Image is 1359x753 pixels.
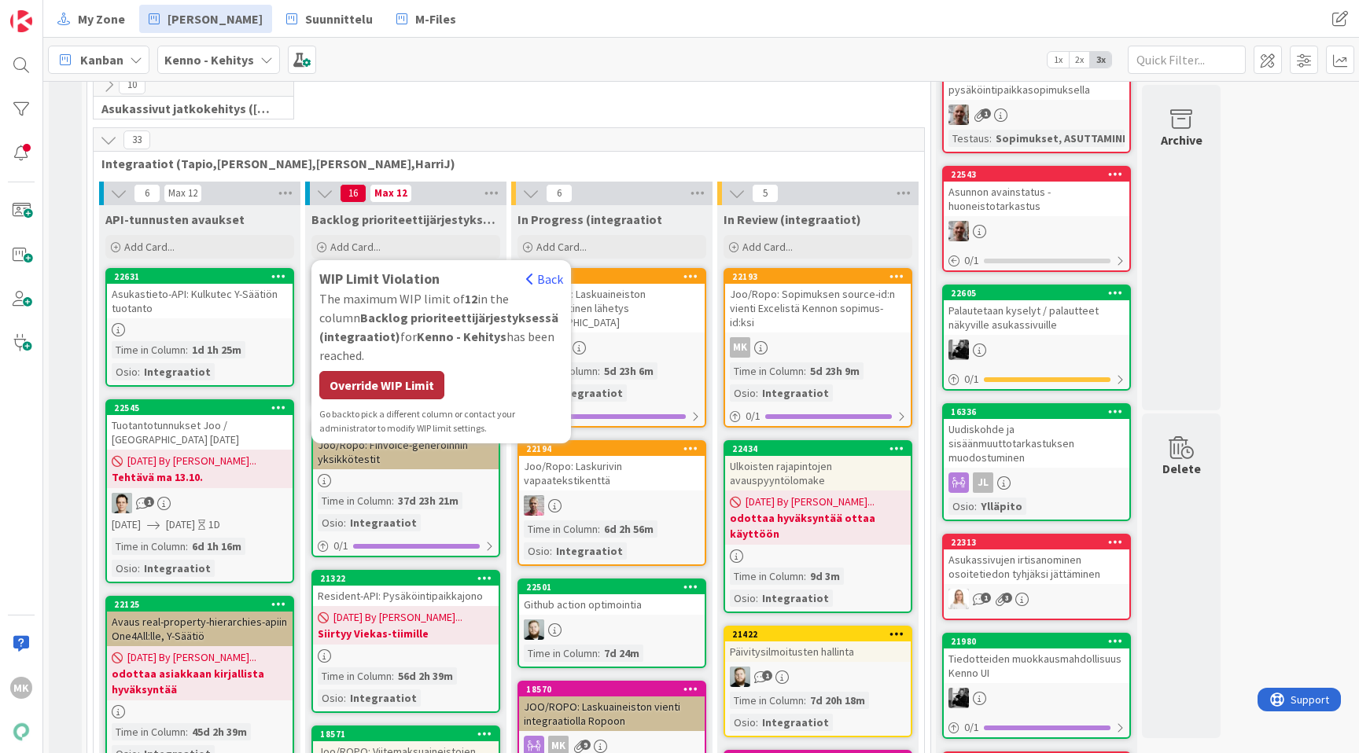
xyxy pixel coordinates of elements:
a: 22193Joo/Ropo: Sopimuksen source-id:n vienti Excelistä Kennon sopimus-id:ksiMKTime in Column:5d 2... [724,268,912,428]
span: : [186,341,188,358]
div: VH [944,221,1129,241]
div: 18570 [519,682,705,696]
div: 56d 2h 39m [394,667,457,685]
div: 22605 [944,286,1129,300]
div: MK [725,337,911,358]
div: VH [944,105,1129,125]
div: Uudiskohde ja sisäänmuuttotarkastuksen muodostuminen [944,419,1129,468]
div: Delete [1162,459,1201,478]
span: Add Card... [330,240,381,254]
div: 22313 [944,535,1129,549]
div: Time in Column [730,362,804,380]
span: 1 [144,497,154,507]
div: 21980Tiedotteiden muokkausmahdollisuus Kenno UI [944,634,1129,683]
div: 5d 23h 9m [806,362,864,380]
span: My Zone [78,9,125,28]
div: Tuotantotunnukset Joo / [GEOGRAPHIC_DATA] [DATE] [107,415,293,450]
span: [DATE] [112,516,141,533]
span: 3x [1090,52,1111,68]
span: : [804,568,806,585]
div: 21422Päivitysilmoitusten hallinta [725,627,911,662]
a: 22501Github action optimointiaSHTime in Column:7d 24m [517,579,706,668]
div: JL [944,472,1129,493]
img: VH [948,105,969,125]
div: 22193Joo/Ropo: Sopimuksen source-id:n vienti Excelistä Kennon sopimus-id:ksi [725,270,911,332]
div: 18571 [313,727,499,741]
a: 22194Joo/Ropo: Laskurivin vapaatekstikenttäHJTime in Column:6d 2h 56mOsio:Integraatiot [517,440,706,566]
span: : [598,520,600,538]
div: 21980 [951,636,1129,647]
span: [DATE] By [PERSON_NAME]... [746,494,875,510]
img: Visit kanbanzone.com [10,10,32,32]
div: Palautetaan kyselyt / palautteet näkyville asukassivuille [944,300,1129,335]
div: Integraatiot [552,384,627,402]
span: : [550,542,552,560]
span: : [598,645,600,662]
a: 21422Päivitysilmoitusten hallintaSHTime in Column:7d 20h 18mOsio:Integraatiot [724,626,912,737]
div: 22545 [114,402,293,413]
span: 0 / 1 [964,252,979,269]
span: 5 [752,184,779,203]
span: : [186,723,188,740]
div: Max 12 [374,189,407,197]
span: 6 [134,184,160,203]
div: 5d 23h 6m [600,362,657,380]
div: 22501 [519,580,705,594]
div: 22631 [114,271,293,282]
div: Integraatiot [758,590,833,607]
a: Suunnittelu [277,5,382,33]
div: 22631 [107,270,293,284]
b: Siirtyy Viekas-tiimille [318,626,494,641]
div: Integraatiot [758,384,833,402]
span: Integraatiot (Tapio,Santeri,Marko,HarriJ) [101,156,904,171]
div: 22202Joo/Ropo: Finvoice-generoinnin yksikkötestit [313,421,499,469]
div: Time in Column [524,520,598,538]
div: Integraatiot [346,514,421,531]
a: 22543Asunnon avainstatus - huoneistotarkastusVH0/1 [942,166,1131,272]
div: Osio [730,384,756,402]
span: Support [33,2,72,21]
a: My Zone [48,5,134,33]
span: 33 [123,130,150,149]
div: 7d 24m [600,645,643,662]
div: 22434 [732,443,911,454]
div: Osio [730,590,756,607]
div: Osio [318,689,344,707]
div: 22199 [519,270,705,284]
img: KM [948,340,969,360]
div: Osio [318,514,344,531]
div: SL [944,589,1129,609]
div: Back [526,270,563,288]
span: [DATE] [166,516,195,533]
div: Osio [948,498,974,515]
div: Ylläpito [977,498,1026,515]
div: to pick a different column or contact your administrator to modify WIP limit settings. [319,407,563,435]
div: JL [973,472,993,493]
span: Asukassivut jatkokehitys (Rasmus, TommiH, Bella) [101,101,274,116]
img: SH [730,667,750,687]
span: Go back [319,408,352,420]
span: : [392,492,394,509]
span: [DATE] By [PERSON_NAME]... [127,453,256,469]
div: Avaintiedot pysäköintipaikkasopimuksella [944,65,1129,100]
span: 2x [1069,52,1090,68]
div: TT [107,493,293,513]
div: 16336 [944,405,1129,419]
div: Integraatiot [140,363,215,380]
a: 16336Uudiskohde ja sisäänmuuttotarkastuksen muodostuminenJLOsio:Ylläpito [942,403,1131,521]
div: 22313Asukassivujen irtisanominen osoitetiedon tyhjäksi jättäminen [944,535,1129,584]
div: Time in Column [112,723,186,740]
img: VH [948,221,969,241]
div: Joo/Ropo: Sopimuksen source-id:n vienti Excelistä Kennon sopimus-id:ksi [725,284,911,332]
div: Integraatiot [552,542,627,560]
span: : [989,130,992,147]
div: 18570JOO/ROPO: Laskuaineiston vienti integraatiolla Ropoon [519,682,705,731]
div: Override WIP Limit [319,371,444,399]
span: In Progress (integraatiot [517,211,662,227]
span: 1 [762,670,772,681]
div: Max 12 [168,189,197,197]
span: : [756,714,758,731]
div: 18570 [526,684,705,695]
div: 22631Asukastieto-API: Kulkutec Y-Säätiön tuotanto [107,270,293,318]
span: M-Files [415,9,456,28]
